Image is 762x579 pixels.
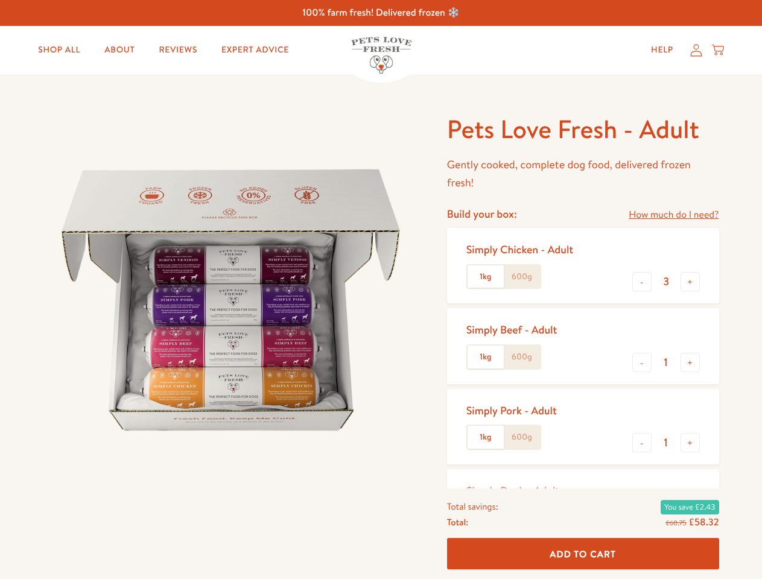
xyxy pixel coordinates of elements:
a: How much do I need? [629,207,719,223]
span: Total: [447,514,468,530]
a: Expert Advice [212,38,299,62]
div: Simply Pork - Adult [466,403,557,417]
button: Add To Cart [447,538,719,570]
a: Help [641,38,683,62]
p: Gently cooked, complete dog food, delivered frozen fresh! [447,156,719,192]
button: - [632,353,652,372]
label: 600g [504,265,540,288]
button: - [632,272,652,291]
label: 600g [504,346,540,369]
label: 1kg [468,265,504,288]
button: + [681,353,700,372]
div: Simply Duck - Adult [466,484,560,498]
span: £58.32 [688,515,719,528]
a: About [95,38,144,62]
div: Simply Chicken - Adult [466,242,573,256]
button: + [681,272,700,291]
label: 1kg [468,426,504,449]
s: £60.75 [665,517,686,527]
span: Total savings: [447,498,498,514]
button: - [632,433,652,452]
label: 1kg [468,346,504,369]
h4: Build your box: [447,207,517,221]
div: Simply Beef - Adult [466,323,557,337]
label: 600g [504,426,540,449]
span: Add To Cart [550,547,616,560]
a: Shop All [28,38,90,62]
a: Reviews [149,38,206,62]
img: Pets Love Fresh [351,37,411,74]
img: Pets Love Fresh - Adult [43,113,418,487]
button: + [681,433,700,452]
span: You save £2.43 [661,499,719,514]
h1: Pets Love Fresh - Adult [447,113,719,146]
